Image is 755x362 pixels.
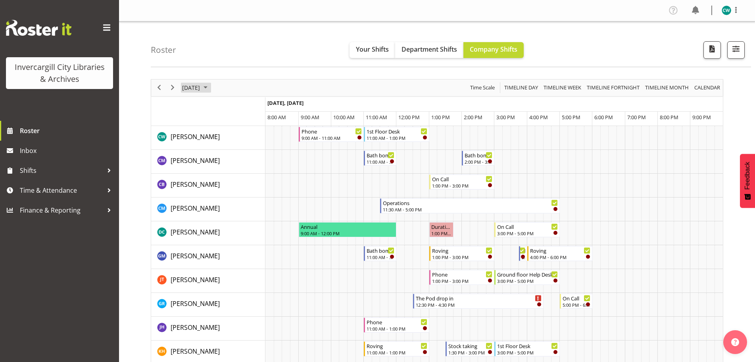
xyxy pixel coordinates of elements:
span: [DATE] [181,83,201,93]
h4: Roster [151,45,176,54]
div: 11:00 AM - 1:00 PM [367,349,427,356]
span: 8:00 AM [267,114,286,121]
img: Rosterit website logo [6,20,71,36]
span: Shifts [20,165,103,176]
div: Bath bombs [367,246,394,254]
div: Donald Cunningham"s event - On Call Begin From Thursday, October 2, 2025 at 3:00:00 PM GMT+13:00 ... [494,222,560,237]
span: 10:00 AM [333,114,355,121]
div: 12:30 PM - 4:30 PM [416,302,542,308]
div: Roving [432,246,493,254]
span: Timeline Fortnight [586,83,640,93]
div: 11:00 AM - 1:00 PM [367,135,427,141]
div: 11:00 AM - 12:00 PM [367,159,394,165]
div: October 2, 2025 [179,79,212,96]
div: 1st Floor Desk [367,127,427,135]
div: Invercargill City Libraries & Archives [14,61,105,85]
td: Glen Tomlinson resource [151,269,265,293]
span: Finance & Reporting [20,204,103,216]
span: 9:00 PM [692,114,711,121]
span: Timeline Month [644,83,690,93]
div: Catherine Wilson"s event - 1st Floor Desk Begin From Thursday, October 2, 2025 at 11:00:00 AM GMT... [364,127,429,142]
button: Time Scale [469,83,496,93]
div: On Call [563,294,590,302]
div: Duration 0 hours - [PERSON_NAME] [431,223,452,230]
div: Gabriel McKay Smith"s event - Bath bombs Begin From Thursday, October 2, 2025 at 11:00:00 AM GMT+... [364,246,396,261]
div: Kaela Harley"s event - Stock taking Begin From Thursday, October 2, 2025 at 1:30:00 PM GMT+13:00 ... [446,341,494,356]
img: help-xxl-2.png [731,338,739,346]
td: Chamique Mamolo resource [151,150,265,174]
div: Bath bombs [465,151,492,159]
a: [PERSON_NAME] [171,227,220,237]
span: 2:00 PM [464,114,482,121]
td: Donald Cunningham resource [151,221,265,245]
div: Catherine Wilson"s event - Phone Begin From Thursday, October 2, 2025 at 9:00:00 AM GMT+13:00 End... [299,127,364,142]
div: Glen Tomlinson"s event - Ground floor Help Desk Begin From Thursday, October 2, 2025 at 3:00:00 P... [494,270,560,285]
div: Kaela Harley"s event - Roving Begin From Thursday, October 2, 2025 at 11:00:00 AM GMT+13:00 Ends ... [364,341,429,356]
div: Gabriel McKay Smith"s event - New book tagging Begin From Thursday, October 2, 2025 at 3:45:00 PM... [519,246,527,261]
span: Roster [20,125,115,137]
div: Donald Cunningham"s event - Annual Begin From Thursday, October 2, 2025 at 9:00:00 AM GMT+13:00 E... [299,222,397,237]
span: [PERSON_NAME] [171,347,220,356]
button: Feedback - Show survey [740,154,755,208]
div: 1:30 PM - 3:00 PM [448,349,492,356]
a: [PERSON_NAME] [171,132,220,141]
button: Fortnight [586,83,641,93]
a: [PERSON_NAME] [171,203,220,213]
div: Jill Harpur"s event - Phone Begin From Thursday, October 2, 2025 at 11:00:00 AM GMT+13:00 Ends At... [364,317,429,333]
div: Operations [383,199,558,207]
div: On Call [432,175,493,183]
div: 11:00 AM - 12:00 PM [367,254,394,260]
button: Company Shifts [463,42,524,58]
span: [PERSON_NAME] [171,323,220,332]
button: Next [167,83,178,93]
div: On Call [497,223,558,230]
a: [PERSON_NAME] [171,180,220,189]
div: Gabriel McKay Smith"s event - Roving Begin From Thursday, October 2, 2025 at 4:00:00 PM GMT+13:00... [527,246,593,261]
a: [PERSON_NAME] [171,299,220,308]
div: Grace Roscoe-Squires"s event - On Call Begin From Thursday, October 2, 2025 at 5:00:00 PM GMT+13:... [560,294,592,309]
div: 5:00 PM - 6:00 PM [563,302,590,308]
button: Filter Shifts [727,41,745,59]
button: October 2025 [181,83,211,93]
span: calendar [694,83,721,93]
div: 1:00 PM - 3:00 PM [432,182,493,189]
div: 11:30 AM - 5:00 PM [383,206,558,213]
div: New book tagging [522,246,525,254]
div: Stock taking [448,342,492,350]
div: 11:00 AM - 1:00 PM [367,325,427,332]
a: [PERSON_NAME] [171,275,220,285]
span: 1:00 PM [431,114,450,121]
div: 1:00 PM - 3:00 PM [432,278,493,284]
td: Chris Broad resource [151,174,265,197]
td: Jill Harpur resource [151,317,265,341]
span: Your Shifts [356,45,389,54]
span: Time & Attendance [20,184,103,196]
div: 1:00 PM - 1:45 PM [431,230,452,236]
div: Roving [530,246,591,254]
button: Previous [154,83,165,93]
img: catherine-wilson11657.jpg [722,6,731,15]
div: Phone [302,127,362,135]
div: Phone [367,318,427,326]
span: Timeline Week [543,83,582,93]
div: 2:00 PM - 3:00 PM [465,159,492,165]
div: Bath bombs [367,151,394,159]
div: Annual [301,223,395,230]
span: Department Shifts [402,45,457,54]
div: Chamique Mamolo"s event - Bath bombs Begin From Thursday, October 2, 2025 at 2:00:00 PM GMT+13:00... [462,151,494,166]
div: 4:00 PM - 6:00 PM [530,254,591,260]
div: Gabriel McKay Smith"s event - Roving Begin From Thursday, October 2, 2025 at 1:00:00 PM GMT+13:00... [429,246,495,261]
button: Download a PDF of the roster for the current day [703,41,721,59]
button: Timeline Month [644,83,690,93]
div: Ground floor Help Desk [497,270,558,278]
span: Feedback [744,162,751,190]
div: Donald Cunningham"s event - Duration 0 hours - Donald Cunningham Begin From Thursday, October 2, ... [429,222,454,237]
div: 3:00 PM - 5:00 PM [497,278,558,284]
span: 8:00 PM [660,114,678,121]
div: 9:00 AM - 11:00 AM [302,135,362,141]
td: Grace Roscoe-Squires resource [151,293,265,317]
span: 9:00 AM [301,114,319,121]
